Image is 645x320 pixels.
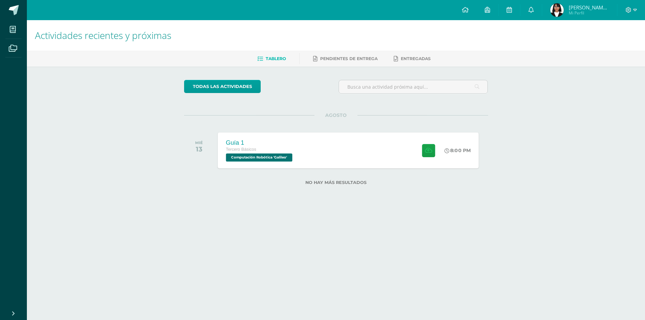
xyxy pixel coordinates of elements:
[569,4,609,11] span: [PERSON_NAME] [PERSON_NAME]
[314,112,357,118] span: AGOSTO
[313,53,378,64] a: Pendientes de entrega
[184,80,261,93] a: todas las Actividades
[195,145,203,153] div: 13
[339,80,488,93] input: Busca una actividad próxima aquí...
[226,139,294,146] div: Guía 1
[569,10,609,16] span: Mi Perfil
[226,153,292,162] span: Computación Robótica 'Galileo'
[550,3,564,17] img: 188beb896c3ff0ff30381262b2e78480.png
[401,56,431,61] span: Entregadas
[320,56,378,61] span: Pendientes de entrega
[444,147,471,153] div: 8:00 PM
[35,29,171,42] span: Actividades recientes y próximas
[394,53,431,64] a: Entregadas
[266,56,286,61] span: Tablero
[257,53,286,64] a: Tablero
[226,147,256,152] span: Tercero Básicos
[184,180,488,185] label: No hay más resultados
[195,140,203,145] div: MIÉ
